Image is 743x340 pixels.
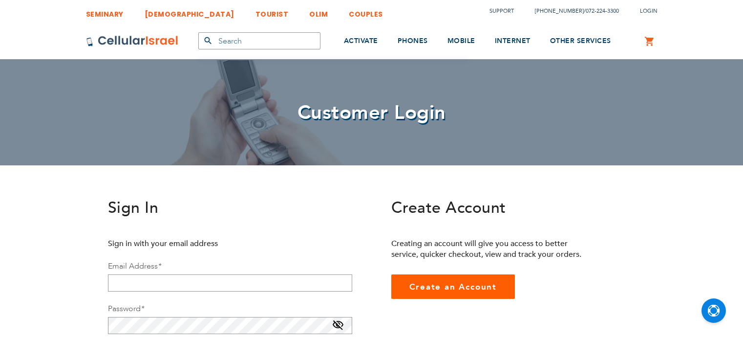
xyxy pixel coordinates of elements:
[398,23,428,60] a: PHONES
[297,99,446,126] span: Customer Login
[550,36,611,45] span: OTHER SERVICES
[309,2,328,21] a: OLIM
[108,274,352,292] input: Email
[349,2,383,21] a: COUPLES
[198,32,320,49] input: Search
[86,2,124,21] a: SEMINARY
[255,2,289,21] a: TOURIST
[108,238,306,249] p: Sign in with your email address
[489,7,514,15] a: Support
[495,36,531,45] span: INTERNET
[398,36,428,45] span: PHONES
[344,36,378,45] span: ACTIVATE
[535,7,584,15] a: [PHONE_NUMBER]
[586,7,619,15] a: 072-224-3300
[447,23,475,60] a: MOBILE
[391,238,589,260] p: Creating an account will give you access to better service, quicker checkout, view and track your...
[495,23,531,60] a: INTERNET
[145,2,234,21] a: [DEMOGRAPHIC_DATA]
[550,23,611,60] a: OTHER SERVICES
[86,35,179,47] img: Cellular Israel Logo
[640,7,658,15] span: Login
[108,303,144,314] label: Password
[447,36,475,45] span: MOBILE
[525,4,619,18] li: /
[108,197,159,219] span: Sign In
[391,274,515,299] a: Create an Account
[409,281,497,293] span: Create an Account
[344,23,378,60] a: ACTIVATE
[108,261,161,272] label: Email Address
[391,197,506,219] span: Create Account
